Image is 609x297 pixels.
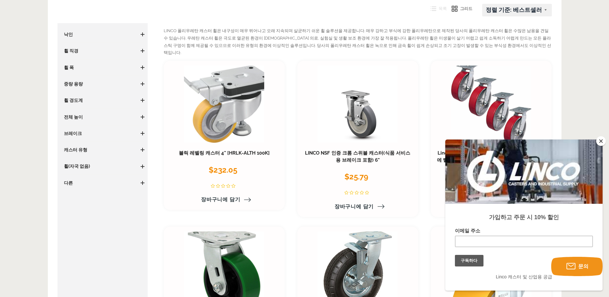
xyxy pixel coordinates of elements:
[335,203,374,210] span: 장바구니에 담기
[179,150,270,156] a: 블릭 레벨링 캐스터 4" [HRLK-ALTH 100K]
[10,88,148,96] label: 이메일 주소
[64,81,83,86] font: 중량 용량
[64,48,78,53] font: 휠 직경
[305,150,410,163] a: LINCO NSF 인증 크롬 스위블 캐스터(식품 서비스 용 브레이크 포함) 6"
[460,4,473,14] font: 그리드
[44,75,114,81] strong: 가입하고 주문 시 10% 할인
[64,32,73,37] font: 낙인
[439,4,447,14] font: 목록
[437,150,545,170] a: Linco 8" 헤비 듀티 폴리우레탄 캐스터 휠 | 주철 휠에 빨간색 폴리가 있는 회전 캐스터 4개 세트 | 총 용량: 5000파운드
[426,4,447,14] button: 목록
[209,165,237,175] span: $232.05
[578,263,589,269] span: 문의
[596,136,606,146] button: 닫다
[331,201,385,212] a: 장바구니에 담기
[197,194,251,205] a: 장바구니에 담기
[64,180,73,185] font: 다른
[64,98,83,103] font: 휠 경도계
[50,135,107,140] span: Linco 캐스터 및 산업용 공급
[64,164,90,169] font: 휠(자국 없음)
[64,131,82,136] font: 브레이크
[64,65,74,70] font: 휠 폭
[201,196,240,203] span: 장바구니에 담기
[10,115,38,127] input: 구독하다
[164,27,552,57] p: LINCO 폴리우레탄 캐스터 휠은 내구성이 매우 뛰어나고 오래 지속되며 살균하기 쉬운 휠 솔루션을 제공합니다. 매우 강하고 부식에 강한 폴리우레탄으로 제작된 당사의 폴리우레탄...
[447,4,473,14] button: 그리드
[344,172,368,181] span: $25.79
[64,147,87,152] font: 캐스터 유형
[551,257,603,276] button: 문의
[64,114,83,120] font: 전체 높이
